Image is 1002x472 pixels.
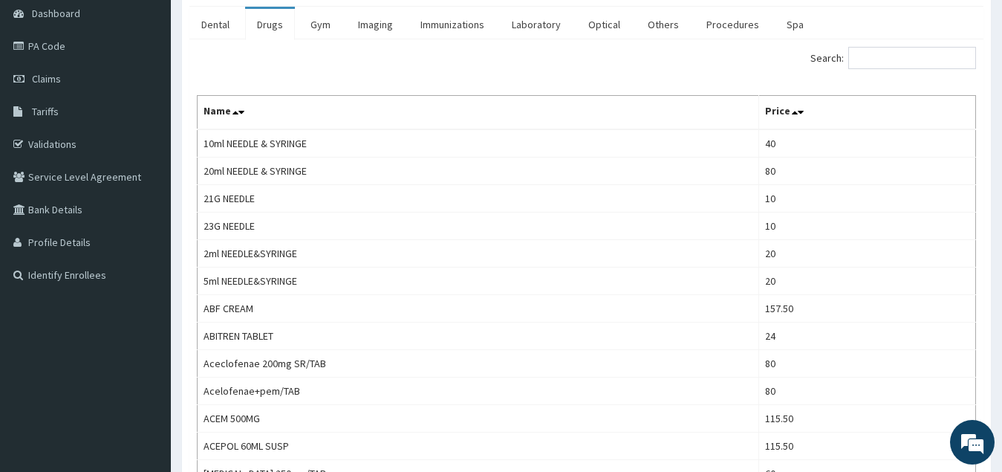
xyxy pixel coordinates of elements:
[759,268,976,295] td: 20
[198,405,759,433] td: ACEM 500MG
[759,158,976,185] td: 80
[77,83,250,103] div: Chat with us now
[32,7,80,20] span: Dashboard
[759,295,976,323] td: 157.50
[198,350,759,378] td: Aceclofenae 200mg SR/TAB
[759,185,976,213] td: 10
[576,9,632,40] a: Optical
[198,213,759,240] td: 23G NEEDLE
[694,9,771,40] a: Procedures
[189,9,241,40] a: Dental
[32,105,59,118] span: Tariffs
[810,47,976,69] label: Search:
[198,129,759,158] td: 10ml NEEDLE & SYRINGE
[198,268,759,295] td: 5ml NEEDLE&SYRINGE
[775,9,816,40] a: Spa
[245,9,295,40] a: Drugs
[244,7,279,43] div: Minimize live chat window
[759,323,976,350] td: 24
[198,323,759,350] td: ABITREN TABLET
[198,158,759,185] td: 20ml NEEDLE & SYRINGE
[759,129,976,158] td: 40
[759,378,976,405] td: 80
[32,72,61,85] span: Claims
[409,9,496,40] a: Immunizations
[500,9,573,40] a: Laboratory
[759,350,976,378] td: 80
[636,9,691,40] a: Others
[759,96,976,130] th: Price
[198,433,759,460] td: ACEPOL 60ML SUSP
[759,433,976,460] td: 115.50
[346,9,405,40] a: Imaging
[86,141,205,291] span: We're online!
[7,314,283,366] textarea: Type your message and hit 'Enter'
[198,96,759,130] th: Name
[759,213,976,240] td: 10
[198,185,759,213] td: 21G NEEDLE
[759,240,976,268] td: 20
[198,295,759,323] td: ABF CREAM
[198,378,759,405] td: Acelofenae+pem/TAB
[27,74,60,111] img: d_794563401_company_1708531726252_794563401
[848,47,976,69] input: Search:
[759,405,976,433] td: 115.50
[198,240,759,268] td: 2ml NEEDLE&SYRINGE
[299,9,342,40] a: Gym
